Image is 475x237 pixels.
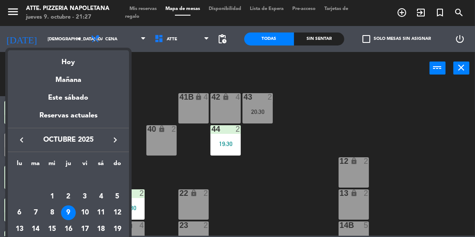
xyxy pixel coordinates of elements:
[12,205,27,220] div: 6
[77,159,93,172] th: viernes
[107,134,123,146] button: keyboard_arrow_right
[110,189,125,204] div: 5
[14,134,29,146] button: keyboard_arrow_left
[44,188,60,205] td: 1 de octubre de 2025
[8,86,129,110] div: Este sábado
[109,205,126,221] td: 12 de octubre de 2025
[77,205,93,221] td: 10 de octubre de 2025
[94,189,108,204] div: 4
[93,159,109,172] th: sábado
[78,222,92,237] div: 17
[78,189,92,204] div: 3
[61,189,76,204] div: 2
[44,159,60,172] th: miércoles
[94,222,108,237] div: 18
[11,172,126,188] td: OCT.
[110,222,125,237] div: 19
[29,205,43,220] div: 7
[29,222,43,237] div: 14
[93,188,109,205] td: 4 de octubre de 2025
[61,205,76,220] div: 9
[94,205,108,220] div: 11
[44,205,60,221] td: 8 de octubre de 2025
[8,68,129,86] div: Mañana
[45,189,59,204] div: 1
[45,205,59,220] div: 8
[28,205,44,221] td: 7 de octubre de 2025
[8,50,129,68] div: Hoy
[110,135,120,145] i: keyboard_arrow_right
[60,188,77,205] td: 2 de octubre de 2025
[93,205,109,221] td: 11 de octubre de 2025
[109,188,126,205] td: 5 de octubre de 2025
[12,222,27,237] div: 13
[77,188,93,205] td: 3 de octubre de 2025
[45,222,59,237] div: 15
[78,205,92,220] div: 10
[61,222,76,237] div: 16
[60,159,77,172] th: jueves
[11,205,28,221] td: 6 de octubre de 2025
[16,135,27,145] i: keyboard_arrow_left
[60,205,77,221] td: 9 de octubre de 2025
[110,205,125,220] div: 12
[11,159,28,172] th: lunes
[8,110,129,128] div: Reservas actuales
[28,159,44,172] th: martes
[109,159,126,172] th: domingo
[29,134,107,146] span: octubre 2025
